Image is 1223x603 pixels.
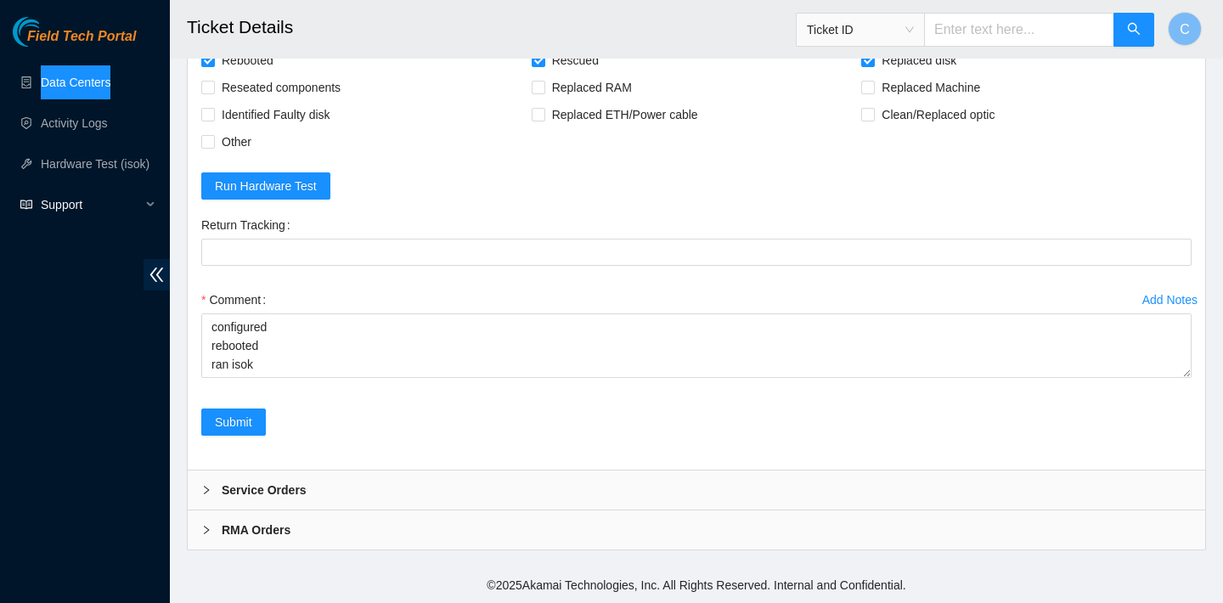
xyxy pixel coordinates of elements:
span: Identified Faulty disk [215,101,337,128]
span: Replaced ETH/Power cable [545,101,705,128]
button: Run Hardware Test [201,172,330,200]
img: Akamai Technologies [13,17,86,47]
span: Run Hardware Test [215,177,317,195]
label: Comment [201,286,273,313]
button: C [1168,12,1202,46]
button: search [1113,13,1154,47]
a: Hardware Test (isok) [41,157,149,171]
span: Rescued [545,47,606,74]
span: Support [41,188,141,222]
span: C [1180,19,1190,40]
b: RMA Orders [222,521,290,539]
div: Add Notes [1142,294,1198,306]
span: Ticket ID [807,17,914,42]
input: Return Tracking [201,239,1192,266]
span: Replaced Machine [875,74,987,101]
div: Service Orders [188,471,1205,510]
a: Akamai TechnologiesField Tech Portal [13,31,136,53]
span: Submit [215,413,252,431]
input: Enter text here... [924,13,1114,47]
textarea: Comment [201,313,1192,378]
a: Data Centers [41,76,110,89]
b: Service Orders [222,481,307,499]
span: right [201,485,211,495]
label: Return Tracking [201,211,297,239]
span: Clean/Replaced optic [875,101,1001,128]
footer: © 2025 Akamai Technologies, Inc. All Rights Reserved. Internal and Confidential. [170,567,1223,603]
span: search [1127,22,1141,38]
span: Field Tech Portal [27,29,136,45]
span: Replaced RAM [545,74,639,101]
span: Rebooted [215,47,280,74]
span: read [20,199,32,211]
span: Other [215,128,258,155]
span: double-left [144,259,170,290]
button: Add Notes [1141,286,1198,313]
span: Replaced disk [875,47,963,74]
span: Reseated components [215,74,347,101]
a: Activity Logs [41,116,108,130]
button: Submit [201,409,266,436]
div: RMA Orders [188,510,1205,549]
span: right [201,525,211,535]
